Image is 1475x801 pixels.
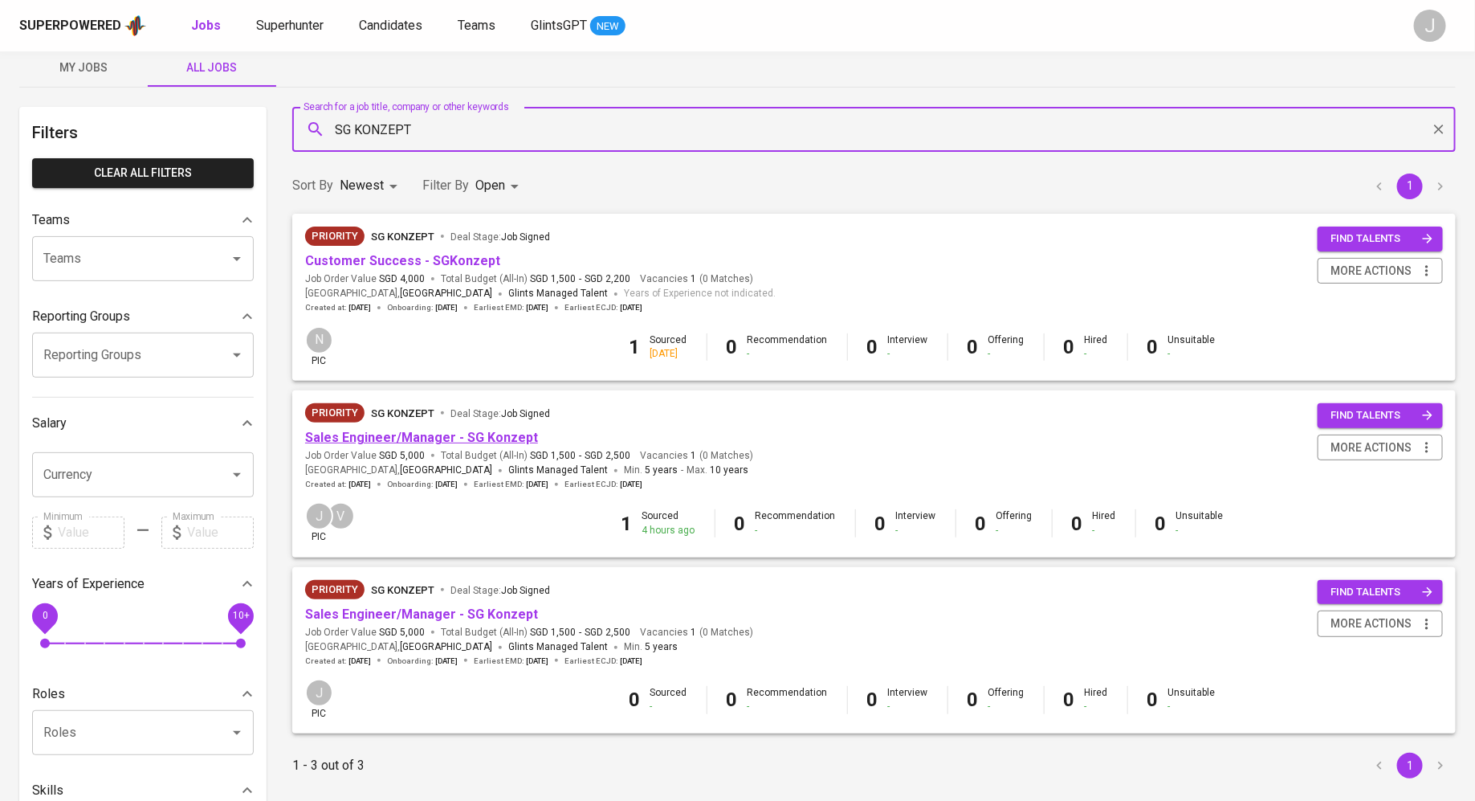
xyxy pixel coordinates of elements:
[1428,118,1450,141] button: Clear
[650,686,687,713] div: Sourced
[1093,524,1116,537] div: -
[530,449,576,463] span: SGD 1,500
[1072,513,1083,535] b: 0
[585,626,630,640] span: SGD 2,500
[400,463,492,479] span: [GEOGRAPHIC_DATA]
[305,430,538,445] a: Sales Engineer/Manager - SG Konzept
[727,336,738,358] b: 0
[32,158,254,188] button: Clear All filters
[32,568,254,600] div: Years of Experience
[371,407,434,419] span: SG Konzept
[875,513,886,535] b: 0
[327,502,355,530] div: V
[400,286,492,302] span: [GEOGRAPHIC_DATA]
[630,689,641,711] b: 0
[305,228,365,244] span: Priority
[564,479,642,490] span: Earliest ECJD :
[888,686,928,713] div: Interview
[226,247,248,270] button: Open
[32,781,63,800] p: Skills
[441,449,630,463] span: Total Budget (All-In)
[579,449,581,463] span: -
[187,517,254,549] input: Value
[458,16,499,36] a: Teams
[531,18,587,33] span: GlintsGPT
[435,302,458,313] span: [DATE]
[630,336,641,358] b: 1
[450,231,550,243] span: Deal Stage :
[42,610,47,621] span: 0
[32,414,67,433] p: Salary
[1330,583,1433,602] span: find talents
[681,463,683,479] span: -
[305,449,425,463] span: Job Order Value
[305,502,333,530] div: J
[1318,611,1443,637] button: more actions
[32,678,254,710] div: Roles
[441,272,630,286] span: Total Budget (All-In)
[1147,689,1159,711] b: 0
[340,171,403,201] div: Newest
[371,584,434,596] span: SG Konzept
[305,272,425,286] span: Job Order Value
[976,513,987,535] b: 0
[422,176,469,195] p: Filter By
[642,509,695,537] div: Sourced
[1330,407,1433,425] span: find talents
[256,16,327,36] a: Superhunter
[387,656,458,667] span: Onboarding :
[1397,753,1423,779] button: page 1
[400,640,492,656] span: [GEOGRAPHIC_DATA]
[348,656,371,667] span: [DATE]
[756,509,836,537] div: Recommendation
[292,176,333,195] p: Sort By
[305,679,333,707] div: J
[379,272,425,286] span: SGD 4,000
[640,272,753,286] span: Vacancies ( 0 Matches )
[687,464,748,476] span: Max.
[1330,261,1412,281] span: more actions
[340,176,384,195] p: Newest
[441,626,630,640] span: Total Budget (All-In)
[1085,347,1108,361] div: -
[1318,227,1443,251] button: find talents
[305,286,492,302] span: [GEOGRAPHIC_DATA] ,
[1147,336,1159,358] b: 0
[867,689,878,711] b: 0
[157,58,267,78] span: All Jobs
[621,513,633,535] b: 1
[645,464,678,476] span: 5 years
[348,302,371,313] span: [DATE]
[1176,524,1224,537] div: -
[32,685,65,704] p: Roles
[305,656,371,667] span: Created at :
[996,524,1033,537] div: -
[1414,10,1446,42] div: J
[450,585,550,596] span: Deal Stage :
[1168,347,1216,361] div: -
[564,302,642,313] span: Earliest ECJD :
[642,524,695,537] div: 4 hours ago
[348,479,371,490] span: [DATE]
[1085,333,1108,361] div: Hired
[19,17,121,35] div: Superpowered
[1330,230,1433,248] span: find talents
[1085,700,1108,713] div: -
[508,288,608,299] span: Glints Managed Talent
[305,640,492,656] span: [GEOGRAPHIC_DATA] ,
[1064,689,1075,711] b: 0
[1168,686,1216,713] div: Unsuitable
[988,700,1025,713] div: -
[988,347,1025,361] div: -
[305,326,333,354] div: N
[305,607,538,622] a: Sales Engineer/Manager - SG Konzept
[526,302,548,313] span: [DATE]
[32,307,130,326] p: Reporting Groups
[590,18,625,35] span: NEW
[1330,614,1412,634] span: more actions
[888,333,928,361] div: Interview
[435,479,458,490] span: [DATE]
[1064,336,1075,358] b: 0
[645,641,678,652] span: 5 years
[988,333,1025,361] div: Offering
